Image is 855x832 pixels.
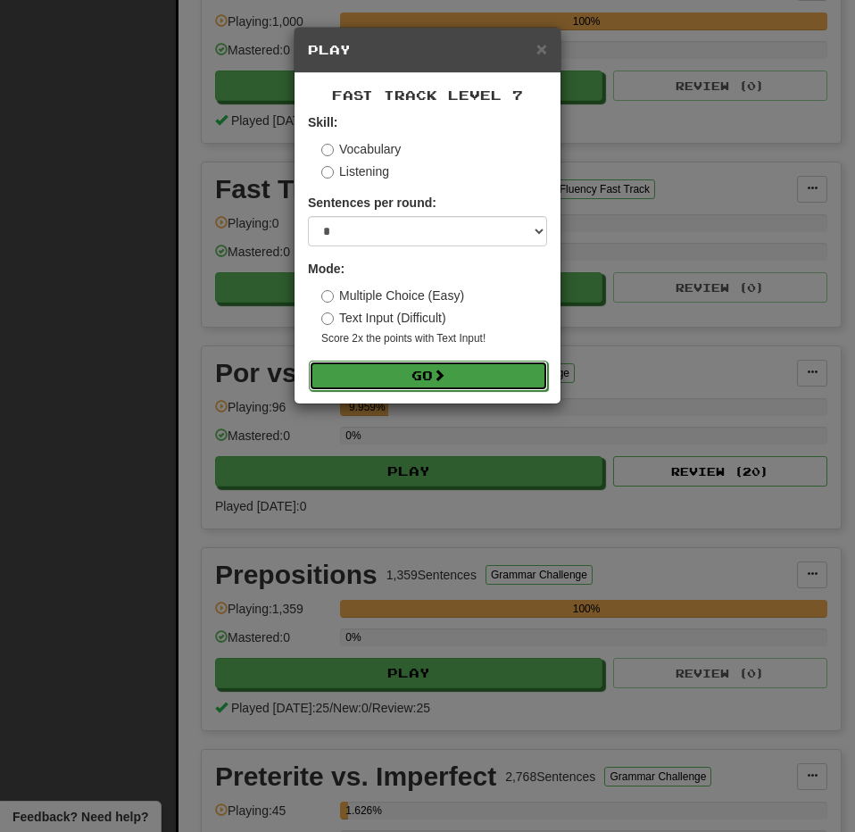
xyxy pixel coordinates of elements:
strong: Mode: [308,262,344,276]
strong: Skill: [308,115,337,129]
input: Vocabulary [321,144,334,156]
label: Vocabulary [321,140,401,158]
small: Score 2x the points with Text Input ! [321,331,547,346]
label: Listening [321,162,389,180]
input: Multiple Choice (Easy) [321,290,334,303]
h5: Play [308,41,547,59]
button: Go [309,361,548,391]
span: × [536,38,547,59]
button: Close [536,39,547,58]
label: Multiple Choice (Easy) [321,287,464,304]
span: Fast Track Level 7 [332,87,523,103]
label: Text Input (Difficult) [321,309,446,327]
label: Sentences per round: [308,194,436,212]
input: Text Input (Difficult) [321,312,334,325]
input: Listening [321,166,334,179]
